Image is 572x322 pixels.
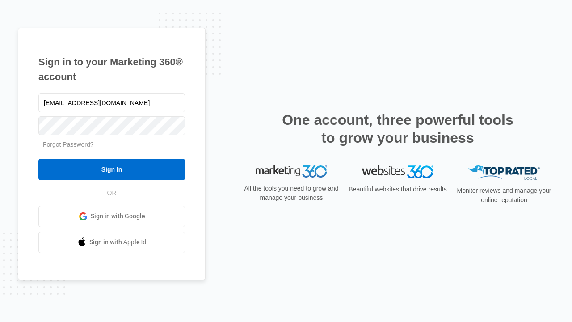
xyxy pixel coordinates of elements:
[468,165,540,180] img: Top Rated Local
[101,188,123,198] span: OR
[279,111,516,147] h2: One account, three powerful tools to grow your business
[454,186,554,205] p: Monitor reviews and manage your online reputation
[89,237,147,247] span: Sign in with Apple Id
[256,165,327,178] img: Marketing 360
[91,212,145,221] span: Sign in with Google
[348,185,448,194] p: Beautiful websites that drive results
[362,165,433,178] img: Websites 360
[38,55,185,84] h1: Sign in to your Marketing 360® account
[43,141,94,148] a: Forgot Password?
[38,93,185,112] input: Email
[241,184,341,203] p: All the tools you need to grow and manage your business
[38,232,185,253] a: Sign in with Apple Id
[38,159,185,180] input: Sign In
[38,206,185,227] a: Sign in with Google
